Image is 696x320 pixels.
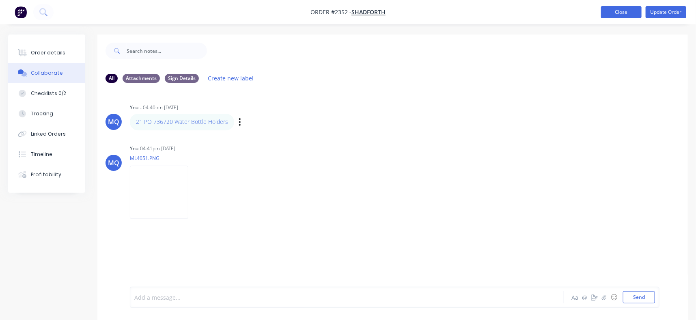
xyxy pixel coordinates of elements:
button: Close [601,6,642,18]
a: Shadforth [351,9,386,16]
div: Timeline [31,151,52,158]
div: Tracking [31,110,53,117]
div: You [130,104,138,111]
div: Order details [31,49,65,56]
div: Collaborate [31,69,63,77]
div: Sign Details [165,74,199,83]
div: You [130,145,138,152]
div: Linked Orders [31,130,66,138]
input: Search notes... [127,43,207,59]
button: Aa [570,292,580,302]
button: Order details [8,43,85,63]
div: MQ [108,117,119,127]
div: - 04:40pm [DATE] [140,104,178,111]
button: Update Order [646,6,686,18]
div: Profitability [31,171,61,178]
span: Order #2352 - [310,9,351,16]
button: Create new label [204,73,258,84]
button: Tracking [8,104,85,124]
button: Profitability [8,164,85,185]
a: 21 PO 736720 Water Bottle Holders [136,118,228,125]
button: Send [623,291,655,303]
div: MQ [108,158,119,168]
button: Timeline [8,144,85,164]
div: All [106,74,118,83]
div: 04:41pm [DATE] [140,145,175,152]
button: ☺ [609,292,619,302]
div: Checklists 0/2 [31,90,66,97]
button: Collaborate [8,63,85,83]
button: Checklists 0/2 [8,83,85,104]
button: @ [580,292,590,302]
p: ML4051.PNG [130,155,196,162]
div: Attachments [123,74,160,83]
button: Linked Orders [8,124,85,144]
img: Factory [15,6,27,18]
